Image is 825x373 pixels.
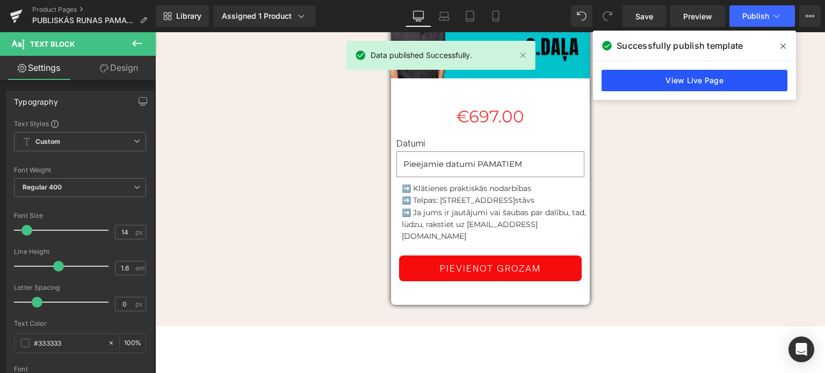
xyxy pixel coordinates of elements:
[241,106,429,119] label: Datumi
[23,183,62,191] b: Regular 400
[683,11,712,22] span: Preview
[670,5,725,27] a: Preview
[176,11,201,21] span: Library
[247,151,376,161] span: ➡️ Klātienes praktiskās nodarbības
[14,119,146,128] div: Text Styles
[156,5,209,27] a: New Library
[247,174,435,210] p: ➡️ Ja jums ir jautājumi vai šaubas par dalību, tad, lūdzu, rakstiet uz [EMAIL_ADDRESS][DOMAIN_NAME]
[742,12,769,20] span: Publish
[431,5,457,27] a: Laptop
[788,337,814,362] div: Open Intercom Messenger
[80,56,158,80] a: Design
[635,11,653,22] span: Save
[222,11,307,21] div: Assigned 1 Product
[34,337,103,349] input: Color
[135,301,144,308] span: px
[35,137,60,147] b: Custom
[14,91,58,106] div: Typography
[30,40,75,48] span: Text Block
[14,166,146,174] div: Font Weight
[32,5,156,14] a: Product Pages
[371,49,472,61] span: Data published Successfully.
[799,5,821,27] button: More
[406,5,431,27] a: Desktop
[301,68,369,101] span: €697.00
[14,248,146,255] div: Line Height
[32,16,135,25] span: PUBLISKĀS RUNAS PAMATI-2
[14,212,146,220] div: Font Size
[483,5,509,27] a: Mobile
[457,5,483,27] a: Tablet
[14,365,146,373] div: Font
[602,70,787,91] a: View Live Page
[135,229,144,236] span: px
[617,39,743,52] span: Successfully publish template
[571,5,592,27] button: Undo
[597,5,618,27] button: Redo
[285,231,386,242] span: Pievienot grozam
[247,162,435,174] p: ➡️ Telpas: [STREET_ADDRESS]stāvs
[14,284,146,291] div: Letter Spacing
[135,265,144,272] span: em
[729,5,795,27] button: Publish
[244,223,426,249] button: Pievienot grozam
[120,334,146,353] div: %
[14,320,146,327] div: Text Color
